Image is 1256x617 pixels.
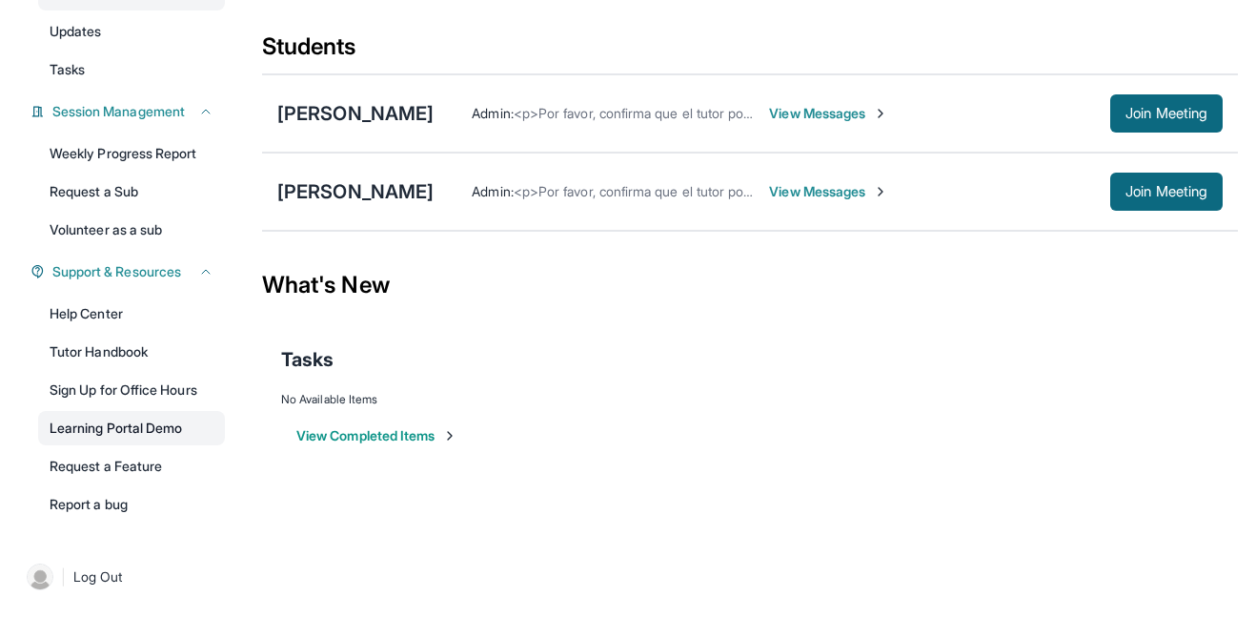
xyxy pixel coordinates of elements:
[38,297,225,331] a: Help Center
[262,31,1238,73] div: Students
[45,262,213,281] button: Support & Resources
[472,105,513,121] span: Admin :
[27,564,53,590] img: user-img
[514,183,1219,199] span: <p>Por favor, confirma que el tutor podrá asistir a tu primera hora de reunión asignada antes de ...
[873,106,888,121] img: Chevron-Right
[38,14,225,49] a: Updates
[52,102,185,121] span: Session Management
[38,449,225,483] a: Request a Feature
[769,182,888,201] span: View Messages
[514,105,1219,121] span: <p>Por favor, confirma que el tutor podrá asistir a tu primera hora de reunión asignada antes de ...
[1125,108,1207,119] span: Join Meeting
[38,373,225,407] a: Sign Up for Office Hours
[73,567,123,586] span: Log Out
[277,100,434,127] div: [PERSON_NAME]
[38,175,225,209] a: Request a Sub
[19,556,225,598] a: |Log Out
[873,184,888,199] img: Chevron-Right
[38,411,225,445] a: Learning Portal Demo
[769,104,888,123] span: View Messages
[281,346,334,373] span: Tasks
[38,335,225,369] a: Tutor Handbook
[38,52,225,87] a: Tasks
[277,178,434,205] div: [PERSON_NAME]
[38,487,225,522] a: Report a bug
[38,213,225,247] a: Volunteer as a sub
[1110,173,1223,211] button: Join Meeting
[1110,94,1223,133] button: Join Meeting
[50,22,102,41] span: Updates
[1125,186,1207,197] span: Join Meeting
[50,60,85,79] span: Tasks
[296,426,457,445] button: View Completed Items
[38,136,225,171] a: Weekly Progress Report
[61,566,66,588] span: |
[52,262,181,281] span: Support & Resources
[472,183,513,199] span: Admin :
[262,243,1238,327] div: What's New
[45,102,213,121] button: Session Management
[281,392,1219,407] div: No Available Items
